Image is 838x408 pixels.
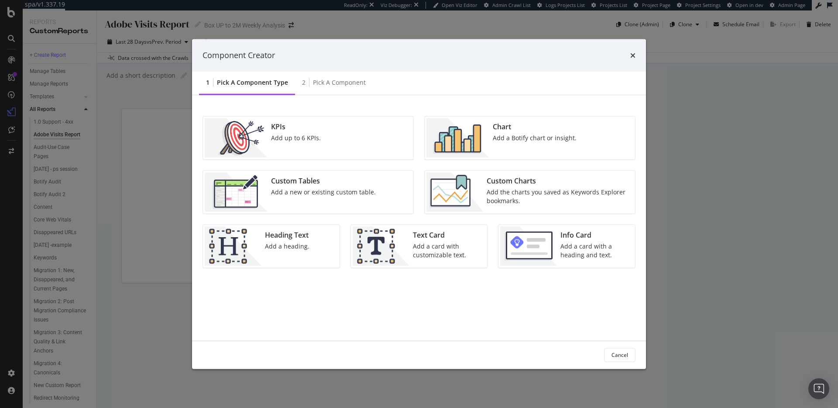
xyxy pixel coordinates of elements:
div: Heading Text [265,230,309,240]
img: CtJ9-kHf.png [205,226,261,266]
img: CIPqJSrR.png [353,226,409,266]
img: BHjNRGjj.png [426,118,489,157]
div: modal [192,39,646,369]
button: Cancel [604,348,635,362]
img: 9fcGIRyhgxRLRpur6FCk681sBQ4rDmX99LnU5EkywwAAAAAElFTkSuQmCC [500,226,557,266]
div: Chart [493,121,577,131]
div: Pick a Component [313,78,366,86]
div: Add the charts you saved as Keywords Explorer bookmarks. [487,187,630,205]
div: Component Creator [203,50,275,61]
div: Pick a Component type [217,78,288,86]
div: Info Card [560,230,630,240]
div: Add a card with customizable text. [413,242,482,259]
div: KPIs [271,121,321,131]
img: CzM_nd8v.png [205,172,268,211]
div: Custom Charts [487,176,630,186]
div: times [630,50,635,61]
div: Add a heading. [265,242,309,250]
div: Add a new or existing custom table. [271,187,376,196]
img: __UUOcd1.png [205,118,268,157]
div: 1 [206,78,209,86]
div: Custom Tables [271,176,376,186]
div: Add a card with a heading and text. [560,242,630,259]
div: Open Intercom Messenger [808,378,829,399]
div: Cancel [611,351,628,359]
div: Text Card [413,230,482,240]
div: Add a Botify chart or insight. [493,133,577,142]
div: 2 [302,78,306,86]
img: Chdk0Fza.png [426,172,483,211]
div: Add up to 6 KPIs. [271,133,321,142]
